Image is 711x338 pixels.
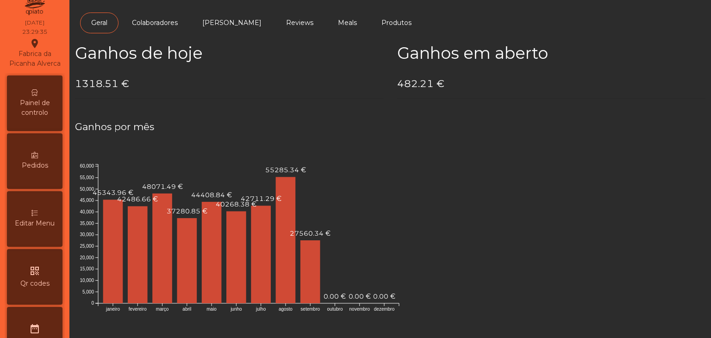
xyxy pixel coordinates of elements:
text: 60,000 [80,163,94,169]
text: 42711.29 € [241,194,281,203]
text: 55285.34 € [265,166,306,174]
h4: 1318.51 € [75,77,383,91]
text: 45343.96 € [93,188,133,197]
i: location_on [29,38,40,49]
i: date_range [29,323,40,334]
text: 15,000 [80,266,94,271]
text: julho [256,307,266,312]
text: junho [230,307,242,312]
text: 37280.85 € [167,207,207,215]
text: setembro [300,307,320,312]
text: 25,000 [80,244,94,249]
text: 20,000 [80,255,94,260]
text: agosto [279,307,293,312]
text: 45,000 [80,198,94,203]
a: Reviews [275,13,324,33]
div: 23:29:35 [22,28,47,36]
text: 42486.66 € [117,195,158,203]
text: 55,000 [80,175,94,180]
a: Meals [327,13,368,33]
text: 40,000 [80,209,94,214]
h4: 482.21 € [397,77,705,91]
h2: Ganhos em aberto [397,44,705,63]
h4: Ganhos por mês [75,120,705,134]
text: 48071.49 € [142,182,183,191]
text: 44408.84 € [191,191,232,199]
text: 0 [91,300,94,306]
text: 5,000 [82,289,94,294]
text: janeiro [106,307,120,312]
text: novembro [349,307,370,312]
h2: Ganhos de hoje [75,44,383,63]
text: 30,000 [80,232,94,237]
text: 0.00 € [349,292,371,300]
text: 35,000 [80,220,94,225]
text: 0.00 € [324,292,346,300]
a: [PERSON_NAME] [191,13,273,33]
text: 27560.34 € [290,229,331,238]
text: maio [206,307,217,312]
text: 50,000 [80,186,94,191]
i: qr_code [29,265,40,276]
text: 10,000 [80,278,94,283]
text: fevereiro [129,307,147,312]
a: Geral [80,13,118,33]
span: Qr codes [20,279,50,288]
text: abril [182,307,191,312]
div: Fabrica da Picanha Alverca [7,38,62,69]
span: Painel de controlo [9,98,60,118]
text: 40268.38 € [216,200,256,208]
text: outubro [327,307,343,312]
a: Colaboradores [121,13,189,33]
span: Pedidos [22,161,48,170]
text: 0.00 € [373,292,395,300]
a: Produtos [370,13,423,33]
text: dezembro [374,307,395,312]
div: [DATE] [25,19,44,27]
span: Editar Menu [15,219,55,228]
text: março [156,307,169,312]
